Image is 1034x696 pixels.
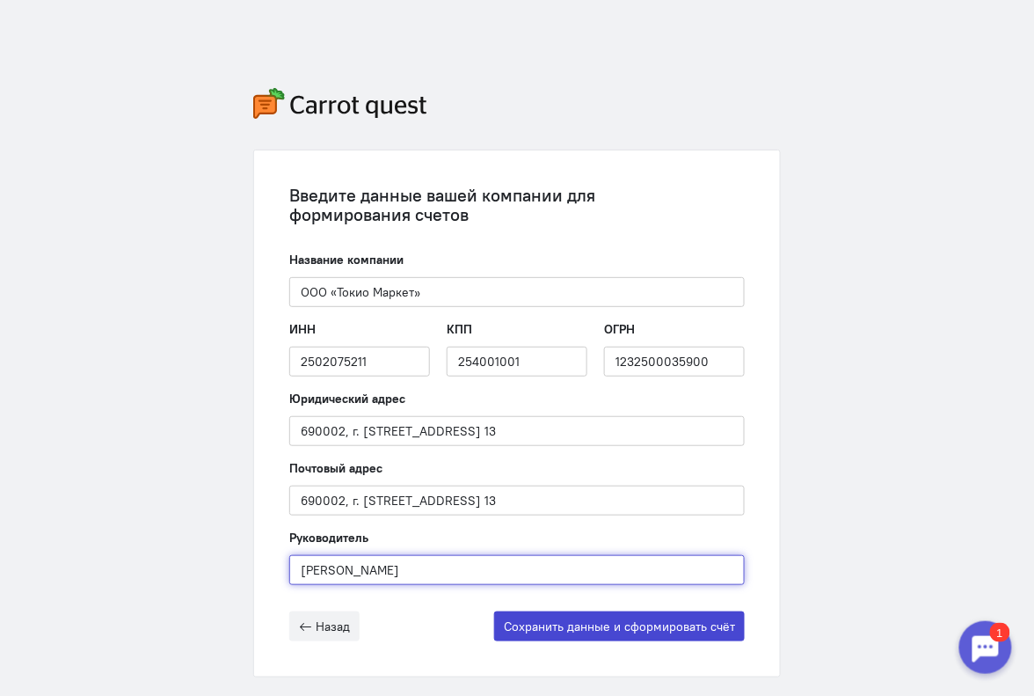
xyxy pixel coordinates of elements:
[289,459,382,477] label: Почтовый адрес
[447,347,587,377] input: Если есть
[289,347,430,377] input: ИНН компании
[289,390,405,407] label: Юридический адрес
[289,186,745,224] div: Введите данные вашей компании для формирования счетов
[316,619,350,634] span: Назад
[494,612,745,641] button: Сохранить данные и сформировать счёт
[289,416,745,446] input: Юридический адрес компании
[604,320,635,338] label: ОГРН
[289,529,368,546] label: Руководитель
[289,555,745,585] input: ФИО руководителя
[40,11,60,30] div: 1
[253,88,427,119] img: carrot-quest-logo.svg
[289,277,745,307] input: Название компании, например «ООО “Огого“»
[447,320,472,338] label: КПП
[289,320,316,338] label: ИНН
[289,486,745,516] input: Почтовый адрес компании
[289,612,360,641] button: Назад
[289,251,404,268] label: Название компании
[604,347,745,377] input: Если есть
